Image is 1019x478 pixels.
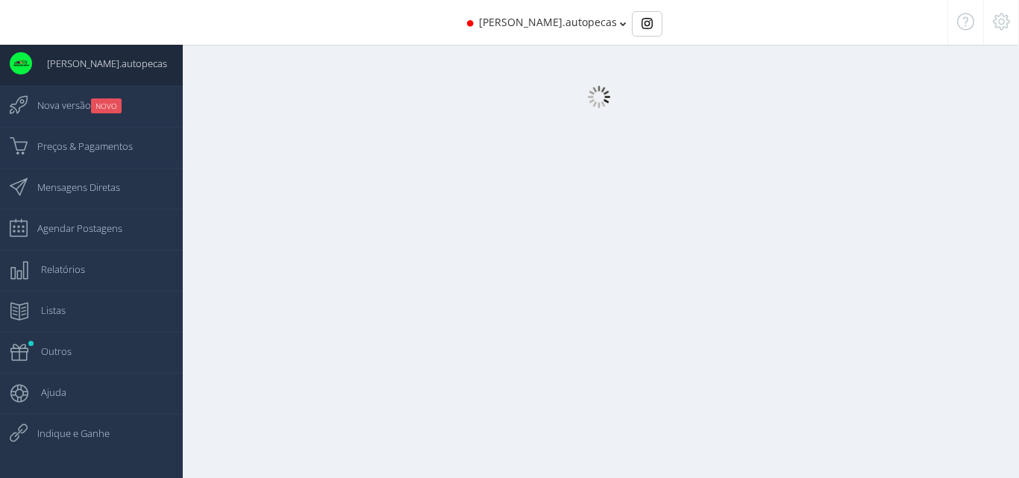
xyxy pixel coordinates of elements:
[10,52,32,75] img: User Image
[642,18,653,29] img: Instagram_simple_icon.svg
[26,292,66,329] span: Listas
[91,98,122,113] small: NOVO
[22,87,122,124] span: Nova versão
[479,15,617,29] span: [PERSON_NAME].autopecas
[26,374,66,411] span: Ajuda
[26,251,85,288] span: Relatórios
[588,86,610,108] img: loader.gif
[22,169,120,206] span: Mensagens Diretas
[22,210,122,247] span: Agendar Postagens
[22,415,110,452] span: Indique e Ganhe
[32,45,167,82] span: [PERSON_NAME].autopecas
[632,11,662,37] div: Basic example
[22,128,133,165] span: Preços & Pagamentos
[26,333,72,370] span: Outros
